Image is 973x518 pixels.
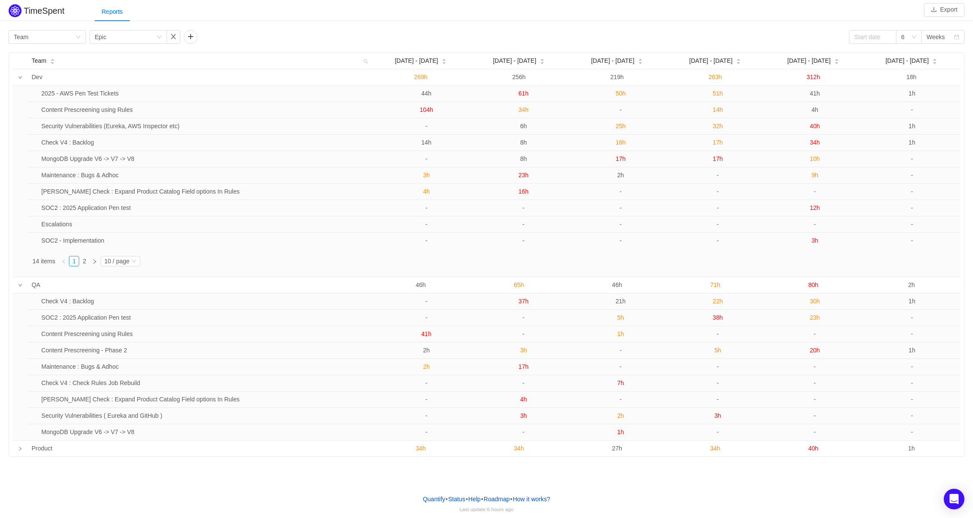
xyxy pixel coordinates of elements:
span: 16h [519,188,528,195]
span: - [620,363,622,370]
i: icon: calendar [954,34,959,40]
td: Check V4 : Check Rules Job Rebuild [38,375,378,392]
span: - [425,204,427,211]
button: icon: close [167,30,180,44]
span: - [522,429,525,435]
button: icon: plus [184,30,198,44]
span: 37h [519,298,528,305]
span: - [717,330,719,337]
span: 7h [617,379,624,386]
span: 17h [713,155,723,162]
span: [DATE] - [DATE] [886,56,929,65]
div: 6 [901,31,905,43]
span: - [425,379,427,386]
span: - [911,106,913,113]
div: Open Intercom Messenger [944,489,964,509]
td: QA [28,277,371,293]
i: icon: caret-down [50,61,55,63]
span: - [814,330,816,337]
span: 2h [423,347,430,354]
span: 34h [810,139,820,146]
i: icon: caret-up [442,58,447,60]
span: 2h [908,281,915,288]
button: How it works? [512,493,550,506]
span: 1h [908,298,915,305]
td: SOC2 - Implementation [38,233,378,249]
span: - [717,237,719,244]
i: icon: caret-down [638,61,643,63]
i: icon: caret-up [638,58,643,60]
li: 1 [69,256,79,266]
a: Help [468,493,481,506]
span: 1h [908,123,915,129]
i: icon: caret-down [834,61,839,63]
td: MongoDB Upgrade V6 -> V7 -> V8 [38,424,378,440]
span: - [425,123,427,129]
span: - [814,363,816,370]
span: - [425,221,427,228]
span: 269h [414,74,427,80]
span: 50h [615,90,625,97]
h2: TimeSpent [24,6,65,15]
span: [DATE] - [DATE] [788,56,831,65]
span: 1h [908,90,915,97]
span: 30h [810,298,820,305]
span: 71h [710,281,720,288]
span: - [522,204,525,211]
span: 41h [810,90,820,97]
span: - [911,172,913,179]
td: Fintel Check : Expand Product Catalog Field options In Rules [38,184,378,200]
td: 2025 - AWS Pen Test Tickets [38,86,378,102]
td: Check V4 : Backlog [38,293,378,310]
span: - [911,412,913,419]
span: 51h [713,90,723,97]
li: 14 items [32,256,55,266]
span: [DATE] - [DATE] [493,56,536,65]
button: icon: downloadExport [924,3,964,17]
span: 1h [908,347,915,354]
span: 4h [812,106,819,113]
td: Content Prescreening - Phase 2 [38,342,378,359]
span: 40h [810,123,820,129]
span: 1h [617,429,624,435]
span: 25h [615,123,625,129]
td: Fintel Check : Expand Product Catalog Field options In Rules [38,392,378,408]
span: 17h [615,155,625,162]
span: 23h [519,172,528,179]
span: 3h [812,237,819,244]
span: 104h [420,106,433,113]
span: 3h [423,172,430,179]
span: 20h [810,347,820,354]
i: icon: search [360,53,372,69]
td: Escalations [38,216,378,233]
span: - [620,106,622,113]
td: Check V4 : Backlog [38,135,378,151]
span: 6 hours ago [487,506,514,512]
span: 312h [806,74,820,80]
li: 2 [79,256,90,266]
span: 9h [812,172,819,179]
span: - [620,396,622,403]
span: Team [31,56,46,65]
div: Sort [834,57,839,63]
td: Dev [28,69,371,86]
span: 27h [612,445,622,452]
i: icon: caret-up [834,58,839,60]
div: Sort [638,57,643,63]
span: - [425,412,427,419]
span: - [911,429,913,435]
span: 3h [520,347,527,354]
i: icon: caret-up [50,58,55,60]
img: Quantify logo [9,4,22,17]
span: 18h [906,74,916,80]
span: 40h [808,445,818,452]
span: 34h [710,445,720,452]
span: 23h [810,314,820,321]
span: 2h [617,412,624,419]
a: Status [448,493,466,506]
span: - [814,221,816,228]
span: - [911,204,913,211]
span: 14h [713,106,723,113]
span: 61h [519,90,528,97]
span: - [814,396,816,403]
